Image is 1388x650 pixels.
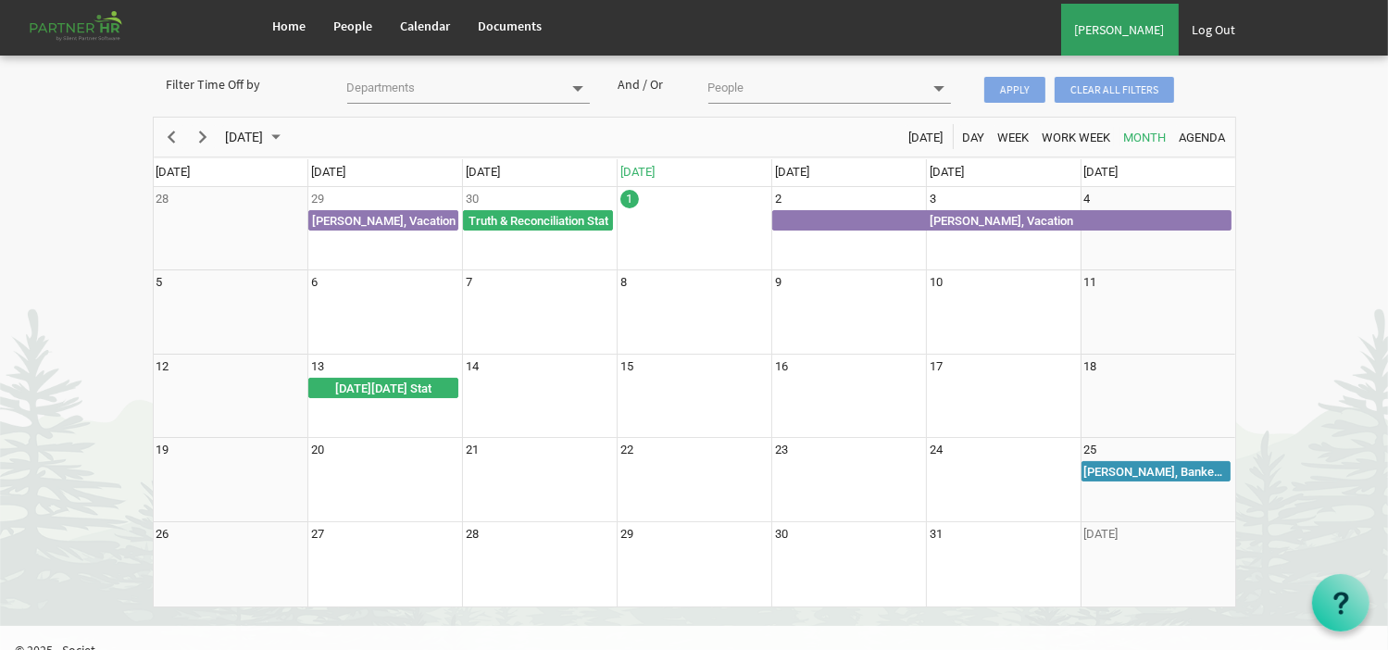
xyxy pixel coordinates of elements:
span: Month [1122,126,1169,149]
div: Friday, October 3, 2025 [930,190,936,208]
div: Monday, October 27, 2025 [311,525,324,544]
span: [DATE] [775,165,809,179]
span: People [334,18,373,34]
div: Wednesday, October 29, 2025 [620,525,633,544]
div: Wednesday, October 15, 2025 [620,357,633,376]
span: Agenda [1178,126,1228,149]
button: Today [906,125,946,148]
span: [DATE] [311,165,345,179]
div: Amy Dugas, Vacation Begin From Thursday, October 2, 2025 at 12:00:00 AM GMT-07:00 Ends At Saturda... [772,210,1232,231]
span: Calendar [401,18,451,34]
div: Thursday, October 9, 2025 [775,273,782,292]
span: Day [961,126,987,149]
div: Friday, October 24, 2025 [930,441,943,459]
span: Apply [984,77,1045,103]
div: [DATE][DATE] Stat [309,379,457,397]
div: Tuesday, October 28, 2025 [466,525,479,544]
div: Tuesday, October 7, 2025 [466,273,472,292]
div: Monday, October 13, 2025 [311,357,324,376]
span: [DATE] [930,165,964,179]
div: Natalie Maga, Vacation Begin From Monday, September 29, 2025 at 12:00:00 AM GMT-07:00 Ends At Mon... [308,210,458,231]
div: Friday, October 17, 2025 [930,357,943,376]
div: Saturday, October 25, 2025 [1084,441,1097,459]
div: Monday, October 20, 2025 [311,441,324,459]
span: Documents [479,18,543,34]
div: Monday, October 6, 2025 [311,273,318,292]
a: [PERSON_NAME] [1061,4,1179,56]
div: Friday, October 31, 2025 [930,525,943,544]
div: Thanksgiving Day Stat Begin From Monday, October 13, 2025 at 12:00:00 AM GMT-07:00 Ends At Tuesda... [308,378,458,398]
input: Departments [347,75,561,101]
div: [PERSON_NAME], Banked/Lieu Time Taken [1082,462,1231,481]
button: Week [994,125,1032,148]
div: Saturday, November 1, 2025 [1084,525,1119,544]
div: Friday, October 10, 2025 [930,273,943,292]
div: Sunday, October 26, 2025 [156,525,169,544]
div: And / Or [604,75,694,94]
div: Wednesday, October 1, 2025 [620,190,639,208]
div: Thursday, October 16, 2025 [775,357,788,376]
span: [DATE] [466,165,500,179]
a: Log Out [1179,4,1250,56]
div: Sunday, October 19, 2025 [156,441,169,459]
div: Amy Dugas, Banked/Lieu Time Taken Begin From Saturday, October 25, 2025 at 12:00:00 AM GMT-07:00 ... [1082,461,1232,481]
div: Thursday, October 2, 2025 [775,190,782,208]
div: October 2025 [219,118,293,156]
button: Work Week [1039,125,1114,148]
div: Tuesday, October 21, 2025 [466,441,479,459]
div: Truth & Reconciliation Stat [464,211,612,230]
div: Thursday, October 23, 2025 [775,441,788,459]
div: Sunday, October 12, 2025 [156,357,169,376]
button: October 2025 [222,125,289,148]
div: Truth &amp; Reconciliation Stat Begin From Tuesday, September 30, 2025 at 12:00:00 AM GMT-07:00 E... [463,210,613,231]
span: Clear all filters [1055,77,1174,103]
span: [DATE] [224,126,266,149]
div: Sunday, September 28, 2025 [156,190,169,208]
button: Agenda [1176,125,1229,148]
div: Monday, September 29, 2025 [311,190,324,208]
div: Tuesday, October 14, 2025 [466,357,479,376]
schedule: of October 2025 [153,117,1236,607]
div: Sunday, October 5, 2025 [156,273,163,292]
div: [PERSON_NAME], Vacation [309,211,457,230]
div: Filter Time Off by [153,75,333,94]
span: Work Week [1041,126,1113,149]
div: Tuesday, September 30, 2025 [466,190,479,208]
div: Wednesday, October 8, 2025 [620,273,627,292]
div: next period [188,118,219,156]
div: Saturday, October 4, 2025 [1084,190,1091,208]
span: [DATE] [907,126,945,149]
button: Month [1120,125,1169,148]
span: [DATE] [620,165,655,179]
span: Week [996,126,1032,149]
span: [DATE] [156,165,191,179]
input: People [708,75,922,101]
span: Home [273,18,306,34]
button: Previous [159,125,184,148]
div: Thursday, October 30, 2025 [775,525,788,544]
div: previous period [156,118,188,156]
div: Saturday, October 11, 2025 [1084,273,1097,292]
div: [PERSON_NAME], Vacation [773,211,1231,230]
button: Day [959,125,988,148]
div: Wednesday, October 22, 2025 [620,441,633,459]
button: Next [191,125,216,148]
div: Saturday, October 18, 2025 [1084,357,1097,376]
span: [DATE] [1084,165,1119,179]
